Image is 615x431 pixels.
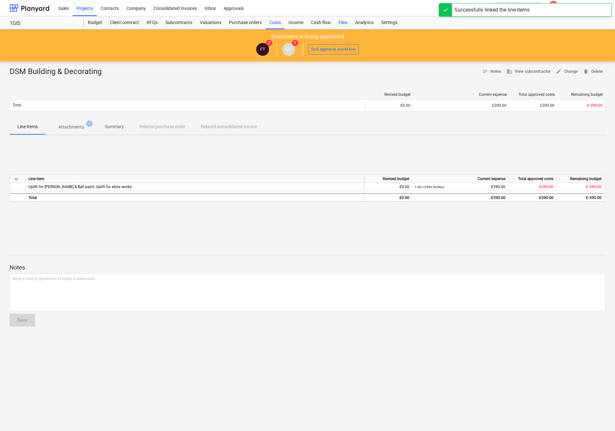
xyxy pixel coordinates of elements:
[415,183,505,191] div: £390.00
[377,16,401,29] a: Settings
[292,40,298,46] span: 1
[482,69,488,74] span: notes
[256,43,269,56] div: Finance Team
[12,175,20,183] span: keyboard_arrow_down
[10,20,76,27] div: 1GIS
[368,92,411,97] div: Revised budget
[580,67,605,77] button: Delete
[506,69,512,74] span: business
[586,185,602,189] span: £-390.00
[364,183,412,191] div: £0.00
[266,40,272,46] span: 1
[583,69,589,74] span: delete
[260,47,265,52] span: FT
[587,103,603,108] span: £-390.00
[539,185,553,189] span: £390.00
[415,185,444,189] small: 1.00 × £390.00 / Nos
[311,46,356,53] div: End approval workflow
[364,175,412,183] div: Revised budget
[266,16,285,29] a: Costs
[556,175,604,183] div: Remaining budget
[271,33,344,40] p: Document is being approved
[512,92,555,97] div: Total approved costs
[508,175,556,183] div: Total approved costs
[308,44,359,54] button: End approval workflow
[26,175,364,183] div: Line-item
[26,193,364,201] div: Total
[509,100,557,111] div: £390.00
[553,67,580,77] button: Change
[504,67,553,77] button: View subcontractor
[583,400,615,431] iframe: Chat Widget
[556,69,562,74] span: edit
[351,16,377,29] a: Analytics
[415,194,505,202] div: £390.00
[412,175,508,183] div: Current expense
[161,16,196,29] a: Subcontracts
[106,16,143,29] a: Client contract
[556,68,578,75] span: Change
[58,124,84,130] p: Attachments
[455,6,529,14] div: Successfully linked the line-items
[416,103,506,108] div: £390.00
[10,67,107,77] div: DSM Building & Decorating
[365,100,413,111] div: £0.00
[12,103,21,108] p: Total
[225,16,266,29] a: Purchase orders
[84,16,106,29] a: Budget
[17,123,38,130] p: Line-items
[285,16,307,29] a: Income
[196,16,225,29] a: Valuations
[364,193,412,201] div: £0.00
[105,123,124,130] p: Summary
[10,264,605,271] p: Notes
[416,92,507,97] div: Current expense
[560,92,603,97] div: Remaining budget
[482,68,501,75] span: Notes
[307,16,335,29] a: Cash flow
[282,43,295,56] div: Quantity Surveyor
[506,68,551,75] span: View subcontractor
[508,193,556,201] div: £390.00
[583,68,603,75] span: Delete
[556,193,604,201] div: £-390.00
[29,185,132,189] span: Uplift for Farrow & Ball paint, Uplift for extra works
[143,16,161,29] a: RFQs
[86,120,93,127] span: 1
[285,47,291,52] span: QS
[480,67,504,77] button: Notes
[335,16,351,29] a: Files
